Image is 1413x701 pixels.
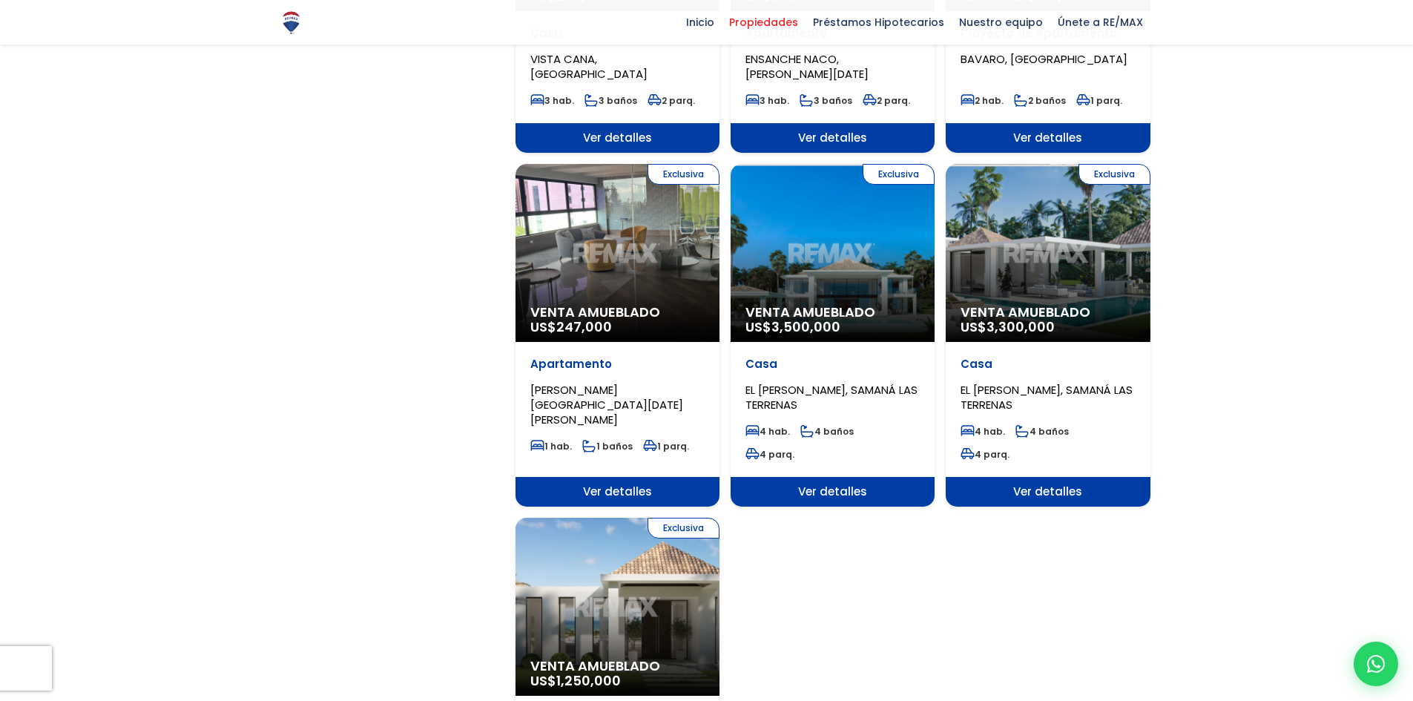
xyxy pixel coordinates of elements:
span: Venta Amueblado [530,659,705,674]
span: Propiedades [722,11,806,33]
span: US$ [530,671,621,690]
p: Apartamento [530,357,705,372]
span: 4 baños [800,425,854,438]
span: 2 parq. [648,94,695,107]
span: Ver detalles [516,123,719,153]
span: 2 parq. [863,94,910,107]
span: ENSANCHE NACO, [PERSON_NAME][DATE] [745,51,869,82]
span: VISTA CANA, [GEOGRAPHIC_DATA] [530,51,648,82]
span: 1 baños [582,440,633,452]
span: 3,300,000 [987,317,1055,336]
span: Exclusiva [648,518,719,539]
span: US$ [530,317,612,336]
p: Casa [745,357,920,372]
span: 4 parq. [745,448,794,461]
span: Préstamos Hipotecarios [806,11,952,33]
span: Venta Amueblado [961,305,1135,320]
span: Exclusiva [1078,164,1150,185]
span: Exclusiva [863,164,935,185]
a: Exclusiva Venta Amueblado US$3,500,000 Casa EL [PERSON_NAME], SAMANÁ LAS TERRENAS 4 hab. 4 baños ... [731,164,935,507]
span: EL [PERSON_NAME], SAMANÁ LAS TERRENAS [745,382,918,412]
span: 3 hab. [530,94,574,107]
span: Exclusiva [648,164,719,185]
span: 1 parq. [643,440,689,452]
span: 1,250,000 [556,671,621,690]
span: 1 parq. [1076,94,1122,107]
a: Exclusiva Venta Amueblado US$3,300,000 Casa EL [PERSON_NAME], SAMANÁ LAS TERRENAS 4 hab. 4 baños ... [946,164,1150,507]
span: US$ [745,317,840,336]
span: Ver detalles [731,123,935,153]
span: 3 baños [584,94,637,107]
span: 2 hab. [961,94,1004,107]
span: Venta Amueblado [530,305,705,320]
span: 3 hab. [745,94,789,107]
span: Venta Amueblado [745,305,920,320]
span: 2 baños [1014,94,1066,107]
span: 3,500,000 [771,317,840,336]
span: [PERSON_NAME][GEOGRAPHIC_DATA][DATE][PERSON_NAME] [530,382,683,427]
span: 4 baños [1015,425,1069,438]
span: 4 parq. [961,448,1009,461]
span: EL [PERSON_NAME], SAMANÁ LAS TERRENAS [961,382,1133,412]
span: 4 hab. [745,425,790,438]
span: Únete a RE/MAX [1050,11,1150,33]
a: Exclusiva Venta Amueblado US$247,000 Apartamento [PERSON_NAME][GEOGRAPHIC_DATA][DATE][PERSON_NAME... [516,164,719,507]
span: Ver detalles [946,123,1150,153]
span: BAVARO, [GEOGRAPHIC_DATA] [961,51,1127,67]
span: Nuestro equipo [952,11,1050,33]
span: 1 hab. [530,440,572,452]
span: US$ [961,317,1055,336]
span: Ver detalles [946,477,1150,507]
span: Ver detalles [516,477,719,507]
span: Ver detalles [731,477,935,507]
img: Logo de REMAX [278,10,304,36]
p: Casa [961,357,1135,372]
span: 247,000 [556,317,612,336]
span: Inicio [679,11,722,33]
span: 3 baños [800,94,852,107]
span: 4 hab. [961,425,1005,438]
